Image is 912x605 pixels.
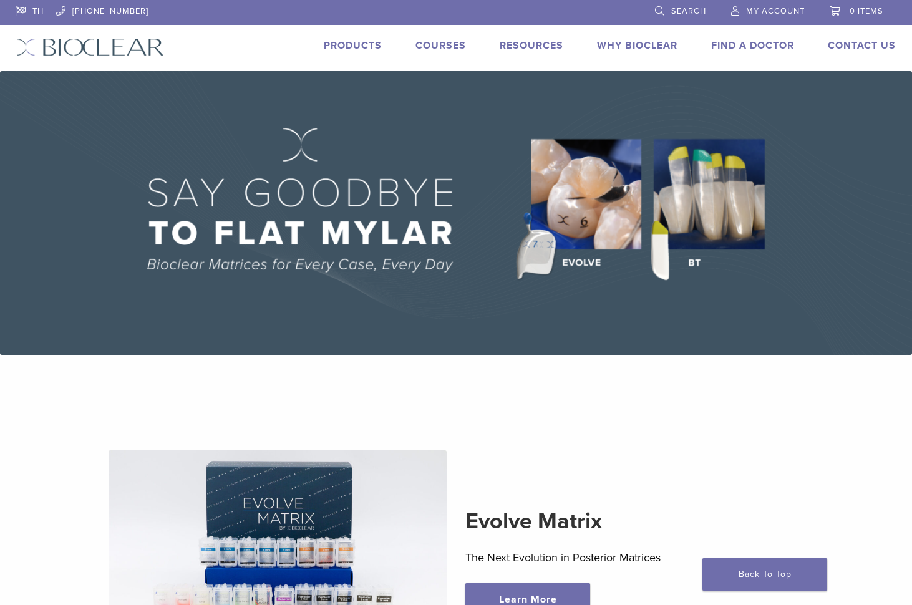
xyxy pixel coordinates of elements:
[415,39,466,52] a: Courses
[465,506,804,536] h2: Evolve Matrix
[324,39,382,52] a: Products
[702,558,827,591] a: Back To Top
[711,39,794,52] a: Find A Doctor
[828,39,896,52] a: Contact Us
[500,39,563,52] a: Resources
[465,548,804,567] p: The Next Evolution in Posterior Matrices
[746,6,805,16] span: My Account
[597,39,677,52] a: Why Bioclear
[16,38,164,56] img: Bioclear
[671,6,706,16] span: Search
[850,6,883,16] span: 0 items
